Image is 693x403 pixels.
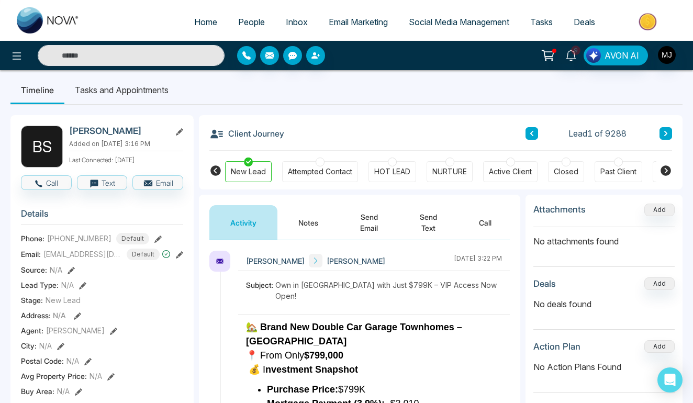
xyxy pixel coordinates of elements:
li: Tasks and Appointments [64,76,179,104]
p: No attachments found [533,227,675,248]
h3: Action Plan [533,341,580,352]
p: No Action Plans Found [533,361,675,373]
span: Agent: [21,325,43,336]
span: Inbox [286,17,308,27]
span: 9 [571,46,580,55]
div: HOT LEAD [374,166,410,177]
span: N/A [50,264,62,275]
button: AVON AI [584,46,648,65]
div: B S [21,126,63,167]
span: Home [194,17,217,27]
span: City : [21,340,37,351]
li: Timeline [10,76,64,104]
div: Attempted Contact [288,166,352,177]
span: Default [127,249,160,260]
button: Add [644,340,675,353]
span: Email Marketing [329,17,388,27]
a: Tasks [520,12,563,32]
div: [DATE] 3:22 PM [454,254,502,267]
img: Nova CRM Logo [17,7,80,33]
a: Social Media Management [398,12,520,32]
a: 9 [558,46,584,64]
p: No deals found [533,298,675,310]
div: NURTURE [432,166,467,177]
span: Own in [GEOGRAPHIC_DATA] with Just $799K – VIP Access Now Open! [275,279,502,301]
div: Closed [554,166,578,177]
h3: Details [21,208,183,225]
a: Deals [563,12,606,32]
span: People [238,17,265,27]
button: Call [458,205,512,240]
span: Add [644,205,675,214]
h2: [PERSON_NAME] [69,126,166,136]
a: Inbox [275,12,318,32]
span: Phone: [21,233,44,244]
span: [PHONE_NUMBER] [47,233,111,244]
span: N/A [61,279,74,290]
span: [PERSON_NAME] [46,325,105,336]
span: Buy Area : [21,386,54,397]
p: Added on [DATE] 3:16 PM [69,139,183,149]
span: N/A [39,340,52,351]
button: Notes [277,205,339,240]
div: Past Client [600,166,636,177]
span: [PERSON_NAME] [246,255,305,266]
div: Open Intercom Messenger [657,367,683,393]
span: New Lead [46,295,81,306]
p: Last Connected: [DATE] [69,153,183,165]
a: Home [184,12,228,32]
h3: Client Journey [209,126,284,141]
span: [PERSON_NAME] [327,255,385,266]
span: N/A [53,311,66,320]
span: Lead Type: [21,279,59,290]
span: Tasks [530,17,553,27]
a: Email Marketing [318,12,398,32]
button: Add [644,204,675,216]
span: Email: [21,249,41,260]
img: Market-place.gif [611,10,687,33]
h3: Attachments [533,204,586,215]
button: Call [21,175,72,190]
button: Text [77,175,128,190]
a: People [228,12,275,32]
button: Send Email [339,205,399,240]
button: Add [644,277,675,290]
span: [EMAIL_ADDRESS][DOMAIN_NAME] [43,249,122,260]
button: Send Text [399,205,458,240]
button: Email [132,175,183,190]
span: N/A [90,371,102,382]
span: AVON AI [605,49,639,62]
span: Social Media Management [409,17,509,27]
span: Postal Code : [21,355,64,366]
span: Source: [21,264,47,275]
span: Deals [574,17,595,27]
span: Subject: [246,279,275,301]
span: Address: [21,310,66,321]
span: Avg Property Price : [21,371,87,382]
span: Stage: [21,295,43,306]
h3: Deals [533,278,556,289]
span: N/A [66,355,79,366]
button: Activity [209,205,277,240]
span: Default [116,233,149,244]
span: Lead 1 of 9288 [568,127,627,140]
span: N/A [57,386,70,397]
img: User Avatar [658,46,676,64]
div: Active Client [489,166,532,177]
img: Lead Flow [586,48,601,63]
div: New Lead [231,166,266,177]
